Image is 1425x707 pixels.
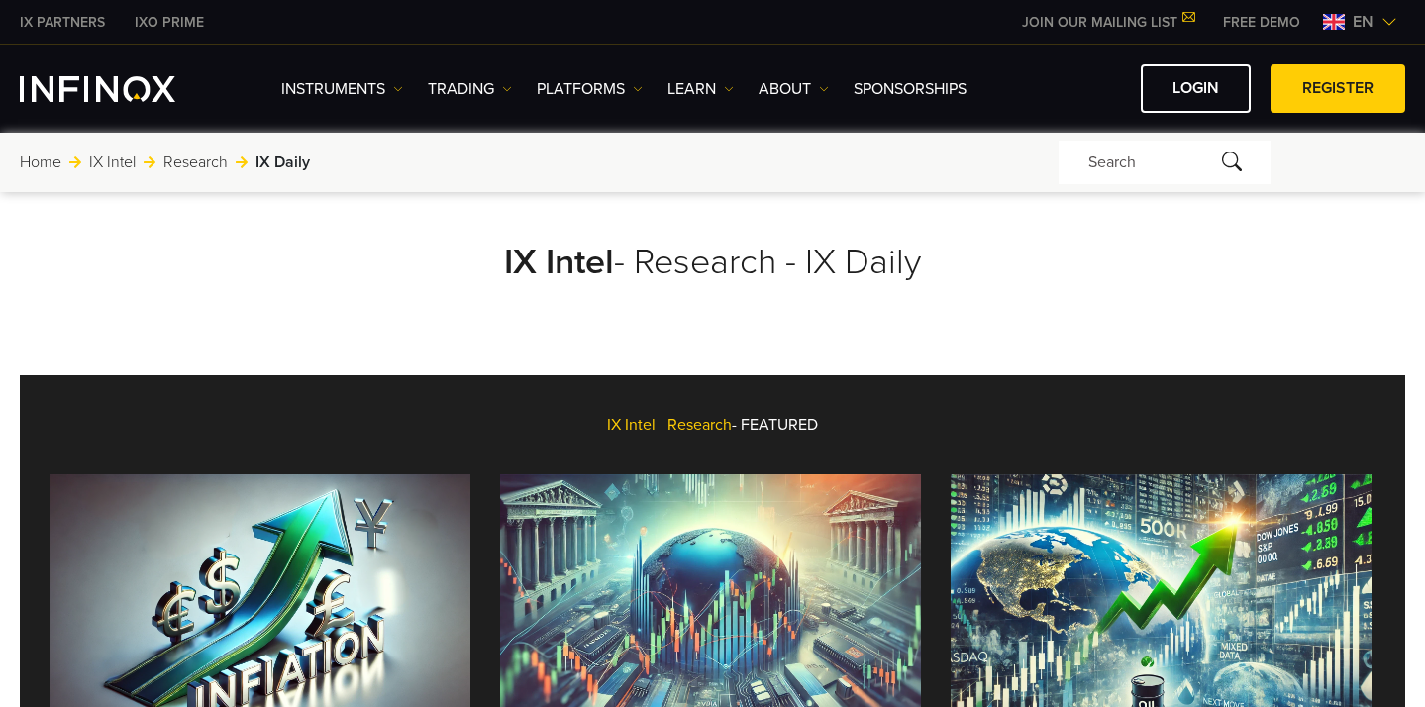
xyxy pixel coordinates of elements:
[1141,64,1251,113] a: LOGIN
[255,151,310,174] span: IX Daily
[537,77,643,101] a: PLATFORMS
[5,12,120,33] a: INFINOX
[69,156,81,168] img: arrow-right
[1059,141,1271,184] div: Search
[236,156,248,168] img: arrow-right
[428,77,512,101] a: TRADING
[1271,64,1405,113] a: REGISTER
[854,77,967,101] a: SPONSORSHIPS
[741,415,818,435] span: FEATURED
[281,77,403,101] a: Instruments
[163,151,228,174] a: Research
[504,241,921,283] a: IX Intel- Research - IX Daily
[504,241,614,283] strong: IX Intel
[89,151,136,174] a: IX Intel
[759,77,829,101] a: ABOUT
[1208,12,1315,33] a: INFINOX MENU
[667,77,734,101] a: Learn
[1345,10,1381,34] span: en
[120,12,219,33] a: INFINOX
[20,151,61,174] a: Home
[50,394,1375,455] div: IX Intel Research
[20,76,222,102] a: INFINOX Logo
[732,415,737,435] span: -
[144,156,155,168] img: arrow-right
[1007,14,1208,31] a: JOIN OUR MAILING LIST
